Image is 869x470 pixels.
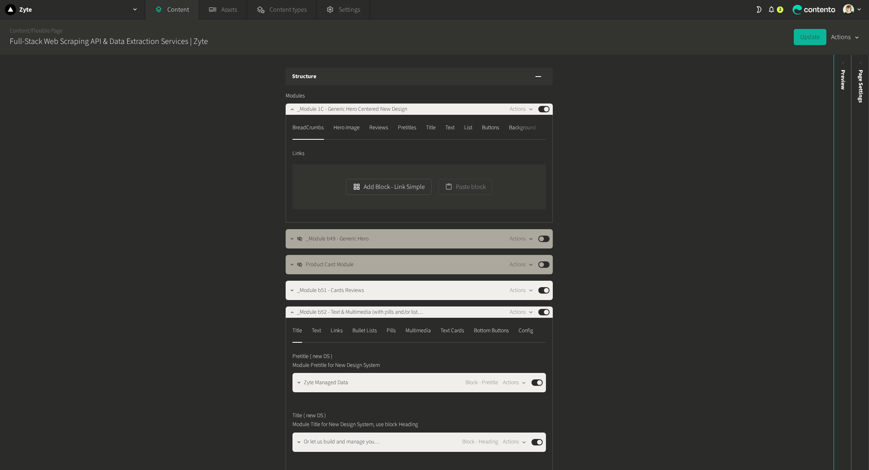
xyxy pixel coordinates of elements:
p: Module Title for New Design System, use block Heading [292,420,476,429]
span: _Module b49 - Generic Hero [306,235,369,243]
span: Product Card Module [306,261,354,269]
span: _Module 1C - Generic Hero Centered New Design [297,105,407,114]
h2: Zyte [19,5,32,14]
button: Actions [510,307,533,317]
p: Module Pretitle for New Design System [292,361,476,370]
button: Actions [503,378,527,387]
span: Page Settings [857,70,865,103]
span: / [29,27,31,35]
span: Or let us build and manage you… [304,438,379,446]
div: Config [519,324,533,337]
span: Content types [270,5,307,14]
div: Preview [839,70,847,90]
div: Hero Image [334,121,360,134]
div: Links [331,324,343,337]
span: _Module b52 - Text & Multimedia (with pills and/or lists) New Design [297,308,423,317]
div: Pretitles [398,121,416,134]
span: Block - Pretitle [465,379,498,387]
div: Buttons [482,121,499,134]
div: Text Cards [441,324,464,337]
button: Update [794,29,826,45]
button: Actions [510,104,533,114]
button: Actions [510,260,533,269]
span: 2 [779,6,781,13]
div: Text [312,324,321,337]
button: Actions [510,234,533,244]
span: Block - Heading [462,438,498,446]
img: Zyte [5,4,16,15]
span: Title ( new DS ) [292,412,326,420]
div: Pills [387,324,396,337]
button: Add Block - Link Simple [346,179,432,195]
button: Actions [831,29,859,45]
div: Background [509,121,536,134]
h2: Full-Stack Web Scraping API & Data Extraction Services | Zyte [10,35,208,48]
a: Flexible Page [31,27,62,35]
button: Actions [510,286,533,295]
span: Zyte Managed Data [304,379,348,387]
div: Title [292,324,302,337]
div: Title [426,121,436,134]
img: Linda Giuliano [843,4,854,15]
span: Modules [286,92,305,100]
span: Pretitle ( new DS ) [292,352,332,361]
h3: Structure [292,72,316,81]
a: Content [10,27,29,35]
div: List [464,121,472,134]
div: Bottom Buttons [474,324,509,337]
span: _Module b51 - Cards Reviews [297,286,364,295]
div: Text [445,121,455,134]
div: Multimedia [406,324,431,337]
div: Bullet Lists [352,324,377,337]
span: Settings [339,5,360,14]
div: Reviews [369,121,388,134]
div: BreadCrumbs [292,121,324,134]
span: Links [292,149,305,158]
button: Actions [503,437,527,447]
button: Paste block [438,179,492,195]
